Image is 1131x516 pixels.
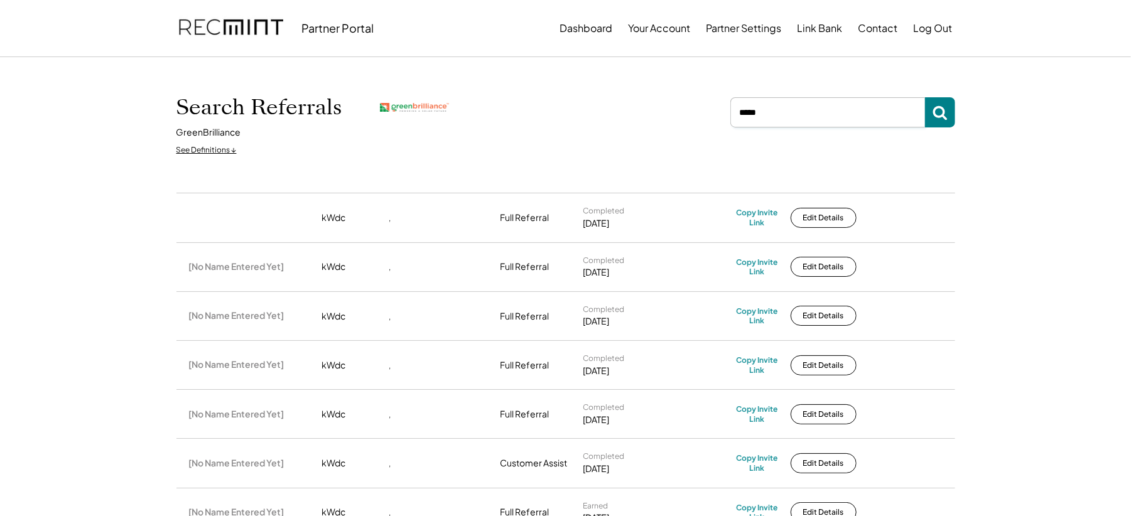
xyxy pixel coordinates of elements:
div: Completed [583,206,625,216]
div: Copy Invite Link [737,453,778,473]
button: Edit Details [791,306,857,326]
div: Customer Assist [501,457,568,470]
div: Completed [583,255,625,266]
div: [No Name Entered Yet] [189,309,284,321]
div: kWdc [322,212,382,224]
div: Full Referral [501,310,549,323]
button: Edit Details [791,453,857,473]
div: [DATE] [583,315,610,328]
button: Edit Details [791,257,857,277]
button: Edit Details [791,355,857,375]
div: [No Name Entered Yet] [189,408,284,419]
div: [DATE] [583,217,610,230]
button: Contact [858,16,898,41]
div: Partner Portal [302,21,374,35]
img: greenbrilliance.png [380,103,449,112]
div: , [389,262,391,272]
div: Full Referral [501,359,549,372]
div: [No Name Entered Yet] [189,261,284,272]
div: Completed [583,451,625,461]
div: kWdc [322,310,382,323]
button: Your Account [629,16,691,41]
img: recmint-logotype%403x.png [179,7,283,50]
div: Copy Invite Link [737,306,778,326]
div: [No Name Entered Yet] [189,358,284,370]
button: Partner Settings [706,16,782,41]
div: Copy Invite Link [737,404,778,424]
h1: Search Referrals [176,94,342,121]
div: Completed [583,402,625,412]
button: Link Bank [798,16,843,41]
div: [DATE] [583,414,610,426]
div: Full Referral [501,261,549,273]
div: , [389,410,391,420]
button: Edit Details [791,404,857,424]
div: , [389,312,391,322]
div: Copy Invite Link [737,257,778,277]
div: Earned [583,501,609,511]
div: kWdc [322,261,382,273]
button: Edit Details [791,208,857,228]
div: kWdc [322,457,382,470]
div: Completed [583,353,625,363]
div: Copy Invite Link [737,208,778,227]
div: See Definitions ↓ [176,145,237,156]
button: Log Out [914,16,953,41]
div: [DATE] [583,365,610,377]
div: kWdc [322,359,382,372]
div: , [389,213,391,223]
div: kWdc [322,408,382,421]
div: Full Referral [501,212,549,224]
div: , [389,459,391,469]
div: GreenBrilliance [176,126,241,139]
div: [DATE] [583,266,610,279]
div: [No Name Entered Yet] [189,457,284,468]
div: Full Referral [501,408,549,421]
button: Dashboard [560,16,613,41]
div: , [389,361,391,371]
div: [DATE] [583,463,610,475]
div: Copy Invite Link [737,355,778,375]
div: Completed [583,304,625,314]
